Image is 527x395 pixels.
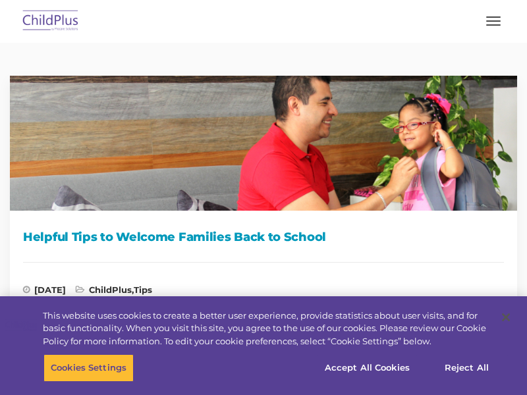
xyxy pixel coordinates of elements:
[76,286,152,299] span: ,
[89,284,132,295] a: ChildPlus
[23,227,504,247] h1: Helpful Tips to Welcome Families Back to School
[23,286,66,299] span: [DATE]
[43,354,134,382] button: Cookies Settings
[491,303,520,332] button: Close
[426,354,508,382] button: Reject All
[134,284,152,295] a: Tips
[43,309,490,348] div: This website uses cookies to create a better user experience, provide statistics about user visit...
[20,6,82,37] img: ChildPlus by Procare Solutions
[318,354,417,382] button: Accept All Cookies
